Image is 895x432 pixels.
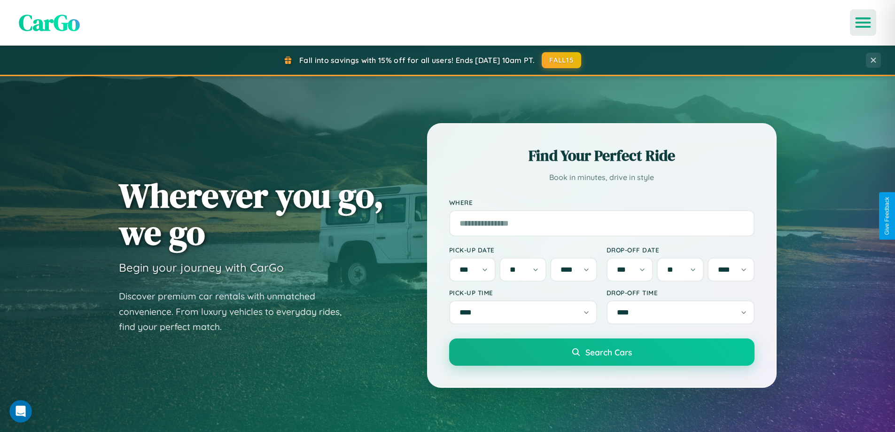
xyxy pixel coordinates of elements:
[542,52,581,68] button: FALL15
[884,197,890,235] div: Give Feedback
[607,289,755,297] label: Drop-off Time
[449,198,755,206] label: Where
[607,246,755,254] label: Drop-off Date
[449,289,597,297] label: Pick-up Time
[585,347,632,357] span: Search Cars
[449,338,755,366] button: Search Cars
[299,55,535,65] span: Fall into savings with 15% off for all users! Ends [DATE] 10am PT.
[119,289,354,335] p: Discover premium car rentals with unmatched convenience. From luxury vehicles to everyday rides, ...
[850,9,876,36] button: Open menu
[9,400,32,423] iframe: Intercom live chat
[19,7,80,38] span: CarGo
[449,171,755,184] p: Book in minutes, drive in style
[119,177,384,251] h1: Wherever you go, we go
[449,145,755,166] h2: Find Your Perfect Ride
[119,260,284,275] h3: Begin your journey with CarGo
[449,246,597,254] label: Pick-up Date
